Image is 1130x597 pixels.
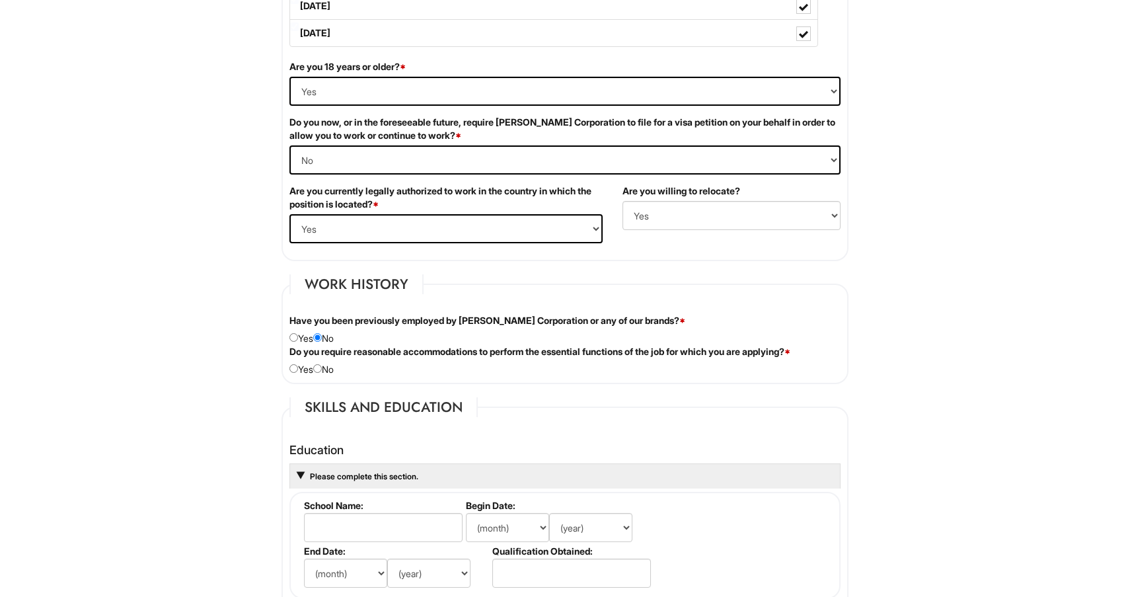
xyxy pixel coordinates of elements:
label: Are you currently legally authorized to work in the country in which the position is located? [289,184,603,211]
div: Yes No [280,345,850,376]
label: Do you now, or in the foreseeable future, require [PERSON_NAME] Corporation to file for a visa pe... [289,116,841,142]
legend: Work History [289,274,424,294]
label: End Date: [304,545,487,557]
label: Have you been previously employed by [PERSON_NAME] Corporation or any of our brands? [289,314,685,327]
h4: Education [289,444,841,457]
label: Are you 18 years or older? [289,60,406,73]
label: Begin Date: [466,500,649,511]
div: Yes No [280,314,850,345]
a: Please complete this section. [309,471,418,481]
select: (Yes / No) [289,77,841,106]
label: Qualification Obtained: [492,545,649,557]
label: Are you willing to relocate? [622,184,740,198]
select: (Yes / No) [289,214,603,243]
legend: Skills and Education [289,397,478,417]
label: [DATE] [290,20,817,46]
label: School Name: [304,500,461,511]
select: (Yes / No) [622,201,841,230]
label: Do you require reasonable accommodations to perform the essential functions of the job for which ... [289,345,790,358]
select: (Yes / No) [289,145,841,175]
